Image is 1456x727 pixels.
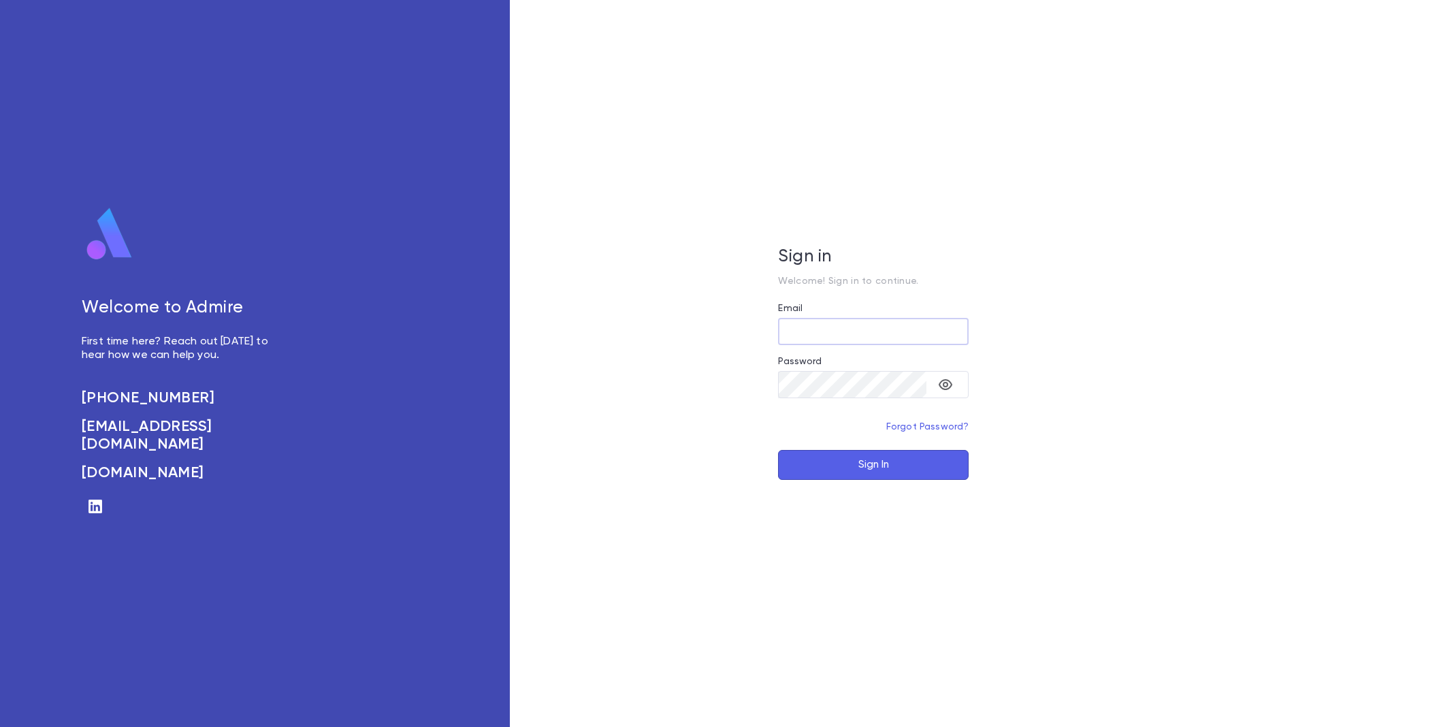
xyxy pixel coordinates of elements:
h5: Sign in [778,247,969,268]
p: First time here? Reach out [DATE] to hear how we can help you. [82,335,283,362]
a: [EMAIL_ADDRESS][DOMAIN_NAME] [82,418,283,453]
label: Password [778,356,822,367]
label: Email [778,303,803,314]
button: Sign In [778,450,969,480]
h5: Welcome to Admire [82,298,283,319]
a: [PHONE_NUMBER] [82,389,283,407]
a: [DOMAIN_NAME] [82,464,283,482]
img: logo [82,207,137,261]
a: Forgot Password? [886,422,969,432]
p: Welcome! Sign in to continue. [778,276,969,287]
button: toggle password visibility [932,371,959,398]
